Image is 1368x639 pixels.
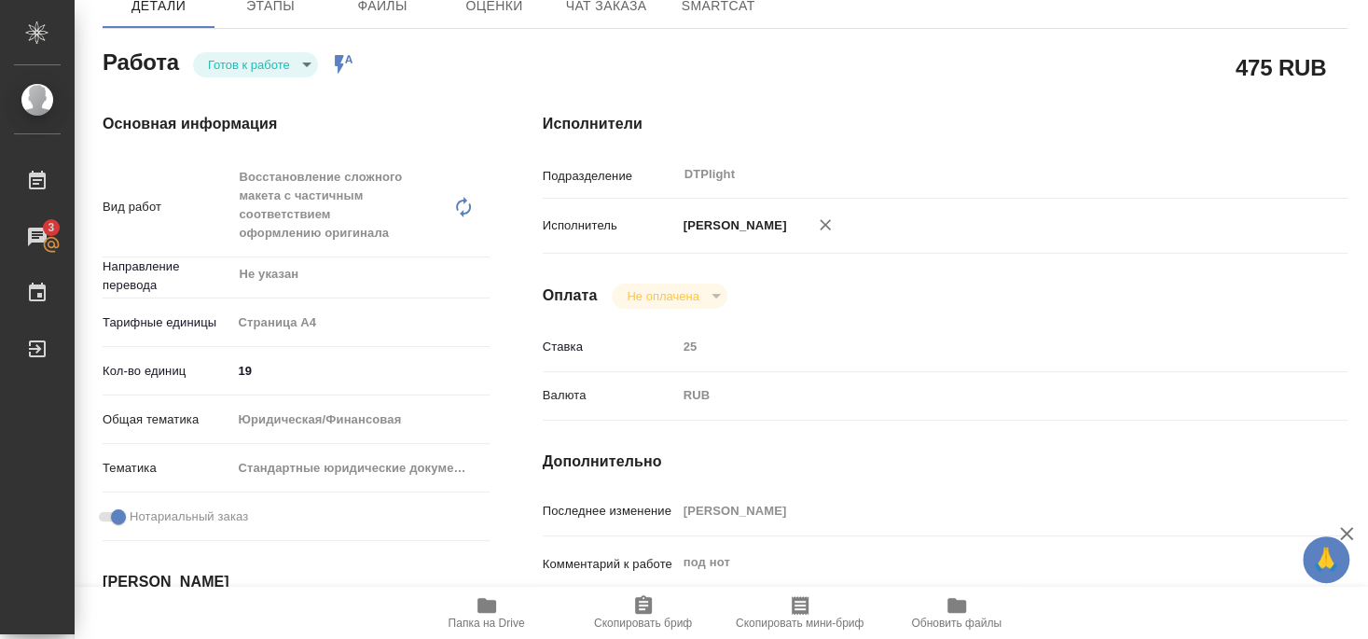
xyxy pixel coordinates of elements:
div: Страница А4 [231,307,490,339]
input: Пустое поле [677,497,1280,524]
button: Скопировать бриф [565,587,722,639]
input: Пустое поле [677,333,1280,360]
p: Подразделение [543,167,677,186]
button: Скопировать мини-бриф [722,587,878,639]
a: 3 [5,214,70,260]
p: [PERSON_NAME] [677,216,787,235]
span: Скопировать бриф [594,617,692,630]
h4: Основная информация [103,113,468,135]
span: 3 [36,218,65,237]
span: 🙏 [1310,540,1342,579]
span: Папка на Drive [449,617,525,630]
button: Не оплачена [621,288,704,304]
p: Тематика [103,459,231,478]
button: 🙏 [1303,536,1349,583]
button: Готов к работе [202,57,296,73]
input: ✎ Введи что-нибудь [231,357,490,384]
div: Стандартные юридические документы, договоры, уставы [231,452,490,484]
span: Скопировать мини-бриф [736,617,864,630]
p: Тарифные единицы [103,313,231,332]
h4: Оплата [543,285,598,307]
h4: [PERSON_NAME] [103,571,468,593]
div: Готов к работе [193,52,318,77]
p: Последнее изменение [543,502,677,521]
textarea: под нот [677,547,1280,578]
h4: Дополнительно [543,451,1347,473]
p: Комментарий к работе [543,555,677,574]
p: Вид работ [103,198,231,216]
span: Обновить файлы [911,617,1002,630]
div: RUB [677,380,1280,411]
div: Юридическая/Финансовая [231,404,490,436]
button: Удалить исполнителя [805,204,846,245]
p: Исполнитель [543,216,677,235]
div: Готов к работе [612,284,726,309]
p: Направление перевода [103,257,231,295]
h2: Работа [103,44,179,77]
p: Ставка [543,338,677,356]
p: Валюта [543,386,677,405]
p: Кол-во единиц [103,362,231,381]
span: Нотариальный заказ [130,507,248,526]
p: Общая тематика [103,410,231,429]
button: Обновить файлы [878,587,1035,639]
button: Папка на Drive [408,587,565,639]
h4: Исполнители [543,113,1347,135]
h2: 475 RUB [1236,51,1326,83]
